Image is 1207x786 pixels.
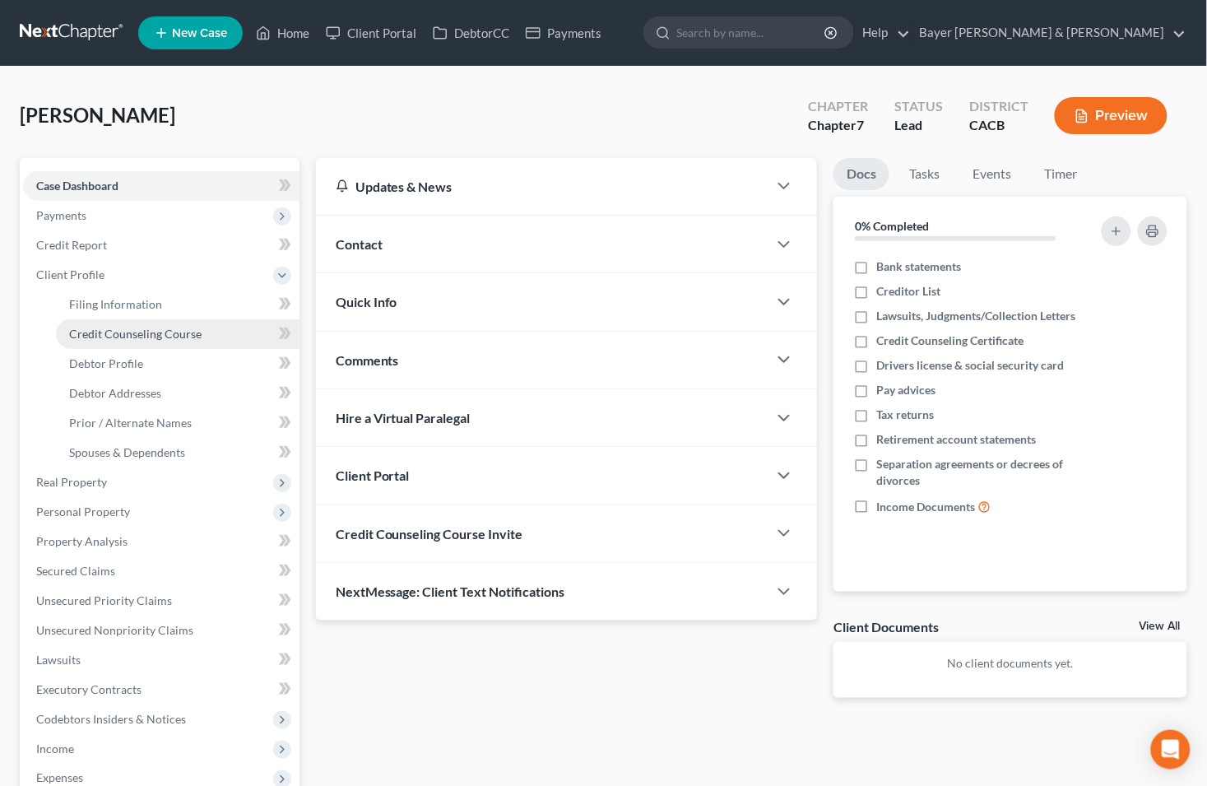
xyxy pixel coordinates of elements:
[36,267,104,281] span: Client Profile
[56,408,299,438] a: Prior / Alternate Names
[1140,621,1181,632] a: View All
[1055,97,1168,134] button: Preview
[808,116,868,135] div: Chapter
[808,97,868,116] div: Chapter
[855,18,910,48] a: Help
[847,655,1174,672] p: No client documents yet.
[69,445,185,459] span: Spouses & Dependents
[336,352,399,368] span: Comments
[336,178,749,195] div: Updates & News
[36,771,83,785] span: Expenses
[36,653,81,667] span: Lawsuits
[36,208,86,222] span: Payments
[23,586,299,616] a: Unsecured Priority Claims
[318,18,425,48] a: Client Portal
[1031,158,1090,190] a: Timer
[876,431,1036,448] span: Retirement account statements
[676,17,827,48] input: Search by name...
[1151,730,1191,770] div: Open Intercom Messenger
[23,675,299,705] a: Executory Contracts
[855,219,929,233] strong: 0% Completed
[425,18,518,48] a: DebtorCC
[248,18,318,48] a: Home
[56,290,299,319] a: Filing Information
[56,379,299,408] a: Debtor Addresses
[336,410,471,426] span: Hire a Virtual Paralegal
[36,623,193,637] span: Unsecured Nonpriority Claims
[833,158,889,190] a: Docs
[23,171,299,201] a: Case Dashboard
[336,526,523,542] span: Credit Counseling Course Invite
[23,230,299,260] a: Credit Report
[336,467,410,483] span: Client Portal
[876,258,961,275] span: Bank statements
[20,103,175,127] span: [PERSON_NAME]
[336,294,397,309] span: Quick Info
[23,556,299,586] a: Secured Claims
[36,534,128,548] span: Property Analysis
[56,349,299,379] a: Debtor Profile
[36,238,107,252] span: Credit Report
[69,356,143,370] span: Debtor Profile
[36,742,74,756] span: Income
[876,407,934,423] span: Tax returns
[876,283,940,300] span: Creditor List
[172,27,227,40] span: New Case
[876,382,935,398] span: Pay advices
[69,327,202,341] span: Credit Counseling Course
[857,117,864,133] span: 7
[876,499,975,515] span: Income Documents
[876,357,1064,374] span: Drivers license & social security card
[56,319,299,349] a: Credit Counseling Course
[69,297,162,311] span: Filing Information
[336,236,383,252] span: Contact
[56,438,299,467] a: Spouses & Dependents
[518,18,610,48] a: Payments
[36,564,115,578] span: Secured Claims
[912,18,1186,48] a: Bayer [PERSON_NAME] & [PERSON_NAME]
[833,618,939,635] div: Client Documents
[876,456,1084,489] span: Separation agreements or decrees of divorces
[23,527,299,556] a: Property Analysis
[36,712,186,726] span: Codebtors Insiders & Notices
[36,593,172,607] span: Unsecured Priority Claims
[23,645,299,675] a: Lawsuits
[69,416,192,430] span: Prior / Alternate Names
[69,386,161,400] span: Debtor Addresses
[36,682,142,696] span: Executory Contracts
[894,97,943,116] div: Status
[969,97,1028,116] div: District
[894,116,943,135] div: Lead
[876,333,1024,349] span: Credit Counseling Certificate
[336,584,565,599] span: NextMessage: Client Text Notifications
[969,116,1028,135] div: CACB
[36,505,130,519] span: Personal Property
[896,158,953,190] a: Tasks
[36,179,118,193] span: Case Dashboard
[959,158,1024,190] a: Events
[36,475,107,489] span: Real Property
[876,308,1075,324] span: Lawsuits, Judgments/Collection Letters
[23,616,299,645] a: Unsecured Nonpriority Claims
